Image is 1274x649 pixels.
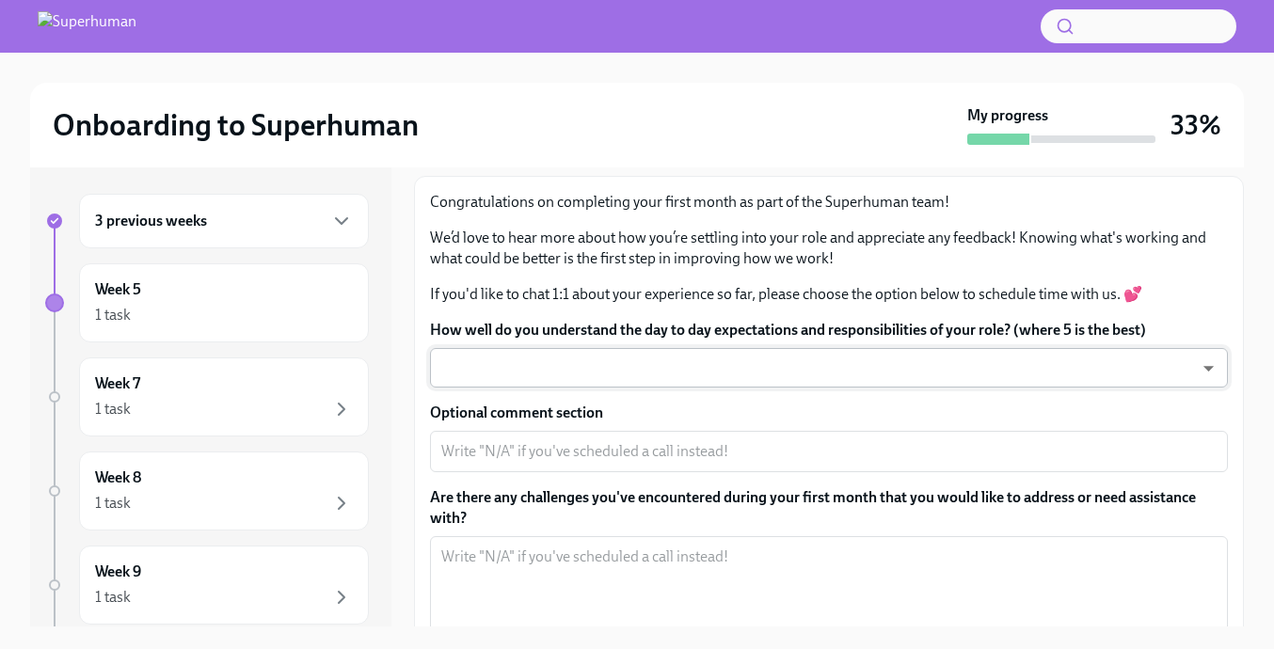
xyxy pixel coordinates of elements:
[430,228,1228,269] p: We’d love to hear more about how you’re settling into your role and appreciate any feedback! Know...
[95,399,131,419] div: 1 task
[430,320,1228,340] label: How well do you understand the day to day expectations and responsibilities of your role? (where ...
[45,357,369,436] a: Week 71 task
[430,284,1228,305] p: If you'd like to chat 1:1 about your experience so far, please choose the option below to schedul...
[95,562,141,582] h6: Week 9
[95,279,141,300] h6: Week 5
[967,105,1048,126] strong: My progress
[79,194,369,248] div: 3 previous weeks
[95,467,141,488] h6: Week 8
[95,373,140,394] h6: Week 7
[430,192,1228,213] p: Congratulations on completing your first month as part of the Superhuman team!
[95,493,131,514] div: 1 task
[95,211,207,231] h6: 3 previous weeks
[45,546,369,625] a: Week 91 task
[53,106,419,144] h2: Onboarding to Superhuman
[430,487,1228,529] label: Are there any challenges you've encountered during your first month that you would like to addres...
[95,587,131,608] div: 1 task
[430,348,1228,388] div: ​
[38,11,136,41] img: Superhuman
[95,305,131,325] div: 1 task
[430,403,1228,423] label: Optional comment section
[1170,108,1221,142] h3: 33%
[45,451,369,530] a: Week 81 task
[45,263,369,342] a: Week 51 task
